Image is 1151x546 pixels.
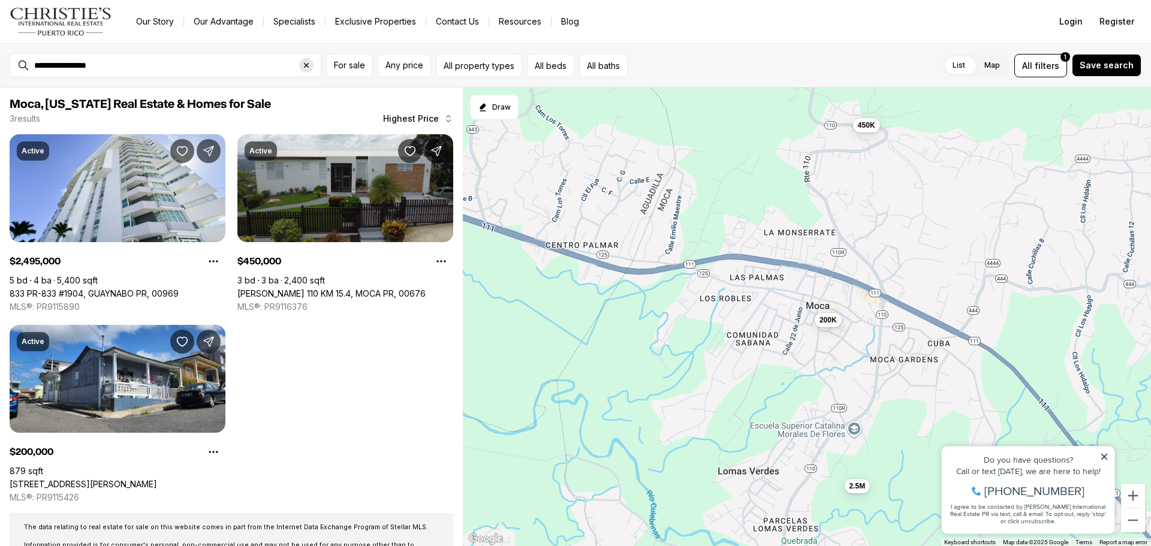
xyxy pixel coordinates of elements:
span: Highest Price [383,114,439,123]
a: 833 PR-833 #1904, GUAYNABO PR, 00969 [10,288,179,299]
a: Our Advantage [184,13,263,30]
a: Terms (opens in new tab) [1075,539,1092,545]
button: All baths [579,54,628,77]
button: Allfilters1 [1014,54,1067,77]
button: Any price [378,54,431,77]
button: Zoom in [1121,484,1145,508]
button: Property options [429,249,453,273]
button: Clear search input [299,54,321,77]
button: Save Property: Calle Blanca Chico 181 BARRIO PUEBLO [170,330,194,354]
button: 450K [853,118,880,132]
span: Map data ©2025 Google [1003,539,1068,545]
a: Blog [552,13,589,30]
span: 450K [858,120,875,130]
button: Share Property [197,139,221,163]
button: All beds [527,54,574,77]
p: Active [249,146,272,156]
a: Our Story [126,13,183,30]
span: 200K [819,315,837,325]
a: Calle Blanca Chico 181 BARRIO PUEBLO, MOCA PR, 00676 [10,479,157,490]
button: For sale [326,54,373,77]
span: Register [1099,17,1134,26]
div: Do you have questions? [13,27,173,35]
button: 2.5M [845,479,870,493]
button: Highest Price [376,107,460,131]
button: Save Property: 833 PR-833 #1904 [170,139,194,163]
p: Active [22,146,44,156]
a: Resources [489,13,551,30]
button: Property options [201,249,225,273]
span: 1 [1064,52,1066,62]
span: 2.5M [849,481,866,491]
button: Save Property: Carr 110 KM 15.4 [398,139,422,163]
span: [PHONE_NUMBER] [49,56,149,68]
label: List [943,55,975,76]
button: Register [1092,10,1141,34]
button: Property options [201,440,225,464]
span: filters [1035,59,1059,72]
span: Login [1059,17,1083,26]
span: All [1022,59,1032,72]
button: Share Property [197,330,221,354]
button: Share Property [424,139,448,163]
span: I agree to be contacted by [PERSON_NAME] International Real Estate PR via text, call & email. To ... [15,74,171,96]
label: Map [975,55,1010,76]
button: All property types [436,54,522,77]
button: Save search [1072,54,1141,77]
img: logo [10,7,112,36]
div: Call or text [DATE], we are here to help! [13,38,173,47]
a: Report a map error [1099,539,1147,545]
button: 200K [815,313,842,327]
button: Start drawing [470,95,519,120]
button: Login [1052,10,1090,34]
button: Zoom out [1121,508,1145,532]
p: 3 results [10,114,40,123]
a: Carr 110 KM 15.4, MOCA PR, 00676 [237,288,426,299]
span: Save search [1080,61,1134,70]
span: For sale [334,61,365,70]
a: Exclusive Properties [326,13,426,30]
p: Active [22,337,44,346]
a: Specialists [264,13,325,30]
span: Any price [385,61,423,70]
span: Moca, [US_STATE] Real Estate & Homes for Sale [10,98,271,110]
button: Contact Us [426,13,489,30]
